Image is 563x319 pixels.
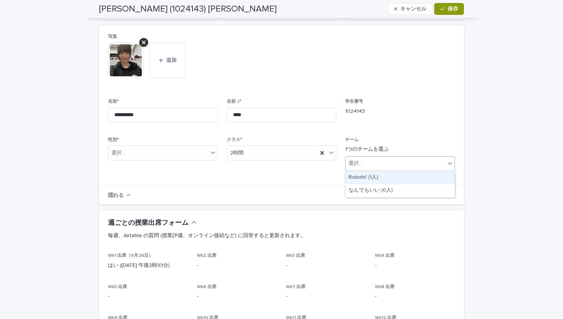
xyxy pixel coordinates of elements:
[108,220,188,226] font: 週ごとの授業出席フォーム
[108,192,131,198] button: 隠れる
[108,285,127,289] font: Wk5 出席
[99,4,277,13] font: [PERSON_NAME] (1024143) [PERSON_NAME]
[227,99,239,104] font: 名前-J
[349,161,362,166] font: 選択...
[108,99,117,104] font: 名前
[227,138,240,142] font: クラス
[286,285,305,289] font: Wk7 出席
[388,3,433,15] button: キャンセル
[434,3,464,15] button: 保存
[375,294,376,299] font: -
[108,294,109,299] font: -
[345,99,363,104] font: 学生番号
[108,233,306,238] font: 毎週、Airtable の質問 (授業評価、オンライン接続など) に回答すると更新されます。
[197,263,198,268] font: -
[108,35,117,39] font: 写真
[375,285,394,289] font: Wk8 出席
[108,193,124,198] font: 隠れる
[230,150,244,156] font: 2時間
[375,253,394,258] font: Wk4 出席
[108,138,117,142] font: 性別
[197,253,216,258] font: Wk2 出席
[400,6,426,12] font: キャンセル
[111,150,125,156] font: 選択...
[345,147,389,152] font: 1つのチームを選ぶ
[346,184,455,197] div: なんでもいい (0人)
[286,253,305,258] font: Wk3 出席
[375,263,376,268] font: -
[448,6,458,12] font: 保存
[166,58,176,63] font: 追加
[150,42,185,78] button: 追加
[197,294,198,299] font: -
[345,138,359,142] font: チーム
[286,294,287,299] font: -
[197,285,216,289] font: Wk6 出席
[108,253,153,258] font: Wk1 出席（9月28日）
[286,263,287,268] font: -
[108,219,197,227] button: 週ごとの授業出席フォーム
[108,263,170,268] font: はい ([DATE] 午後2時33分)
[346,171,455,184] div: Robots! (1人)
[345,109,365,114] font: 1024143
